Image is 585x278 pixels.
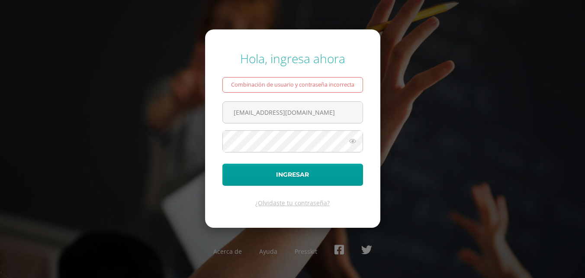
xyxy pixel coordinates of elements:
input: Correo electrónico o usuario [223,102,363,123]
a: Presskit [295,247,317,255]
div: Hola, ingresa ahora [222,50,363,67]
div: Combinación de usuario y contraseña incorrecta [222,77,363,93]
a: ¿Olvidaste tu contraseña? [255,199,330,207]
a: Ayuda [259,247,277,255]
a: Acerca de [213,247,242,255]
button: Ingresar [222,164,363,186]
